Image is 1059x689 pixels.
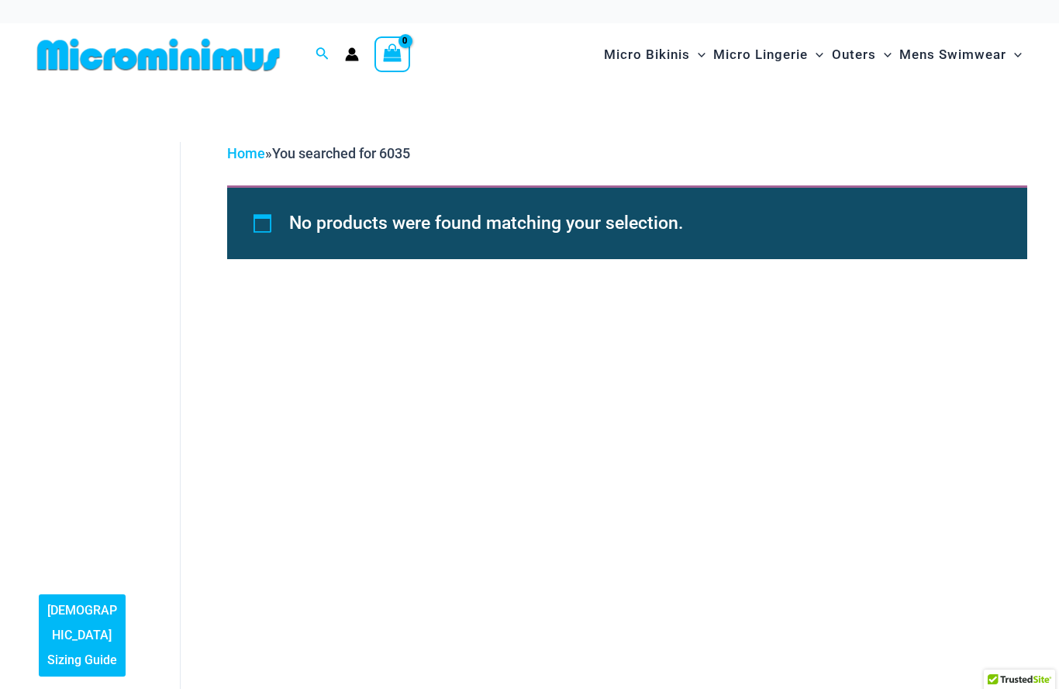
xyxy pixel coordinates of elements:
span: Menu Toggle [808,35,823,74]
a: Search icon link [316,45,329,64]
span: Outers [832,35,876,74]
a: Home [227,145,265,161]
a: OutersMenu ToggleMenu Toggle [828,31,895,78]
a: Micro LingerieMenu ToggleMenu Toggle [709,31,827,78]
span: Menu Toggle [876,35,892,74]
span: You searched for 6035 [272,145,410,161]
span: Menu Toggle [690,35,705,74]
div: No products were found matching your selection. [227,185,1027,259]
nav: Site Navigation [598,29,1028,81]
a: Account icon link [345,47,359,61]
span: Micro Lingerie [713,35,808,74]
span: » [227,145,410,161]
iframe: TrustedSite Certified [39,130,178,440]
span: Micro Bikinis [604,35,690,74]
a: [DEMOGRAPHIC_DATA] Sizing Guide [39,594,126,677]
a: Mens SwimwearMenu ToggleMenu Toggle [895,31,1026,78]
img: MM SHOP LOGO FLAT [31,37,286,72]
a: View Shopping Cart, empty [374,36,410,72]
a: Micro BikinisMenu ToggleMenu Toggle [600,31,709,78]
span: Menu Toggle [1006,35,1022,74]
span: Mens Swimwear [899,35,1006,74]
